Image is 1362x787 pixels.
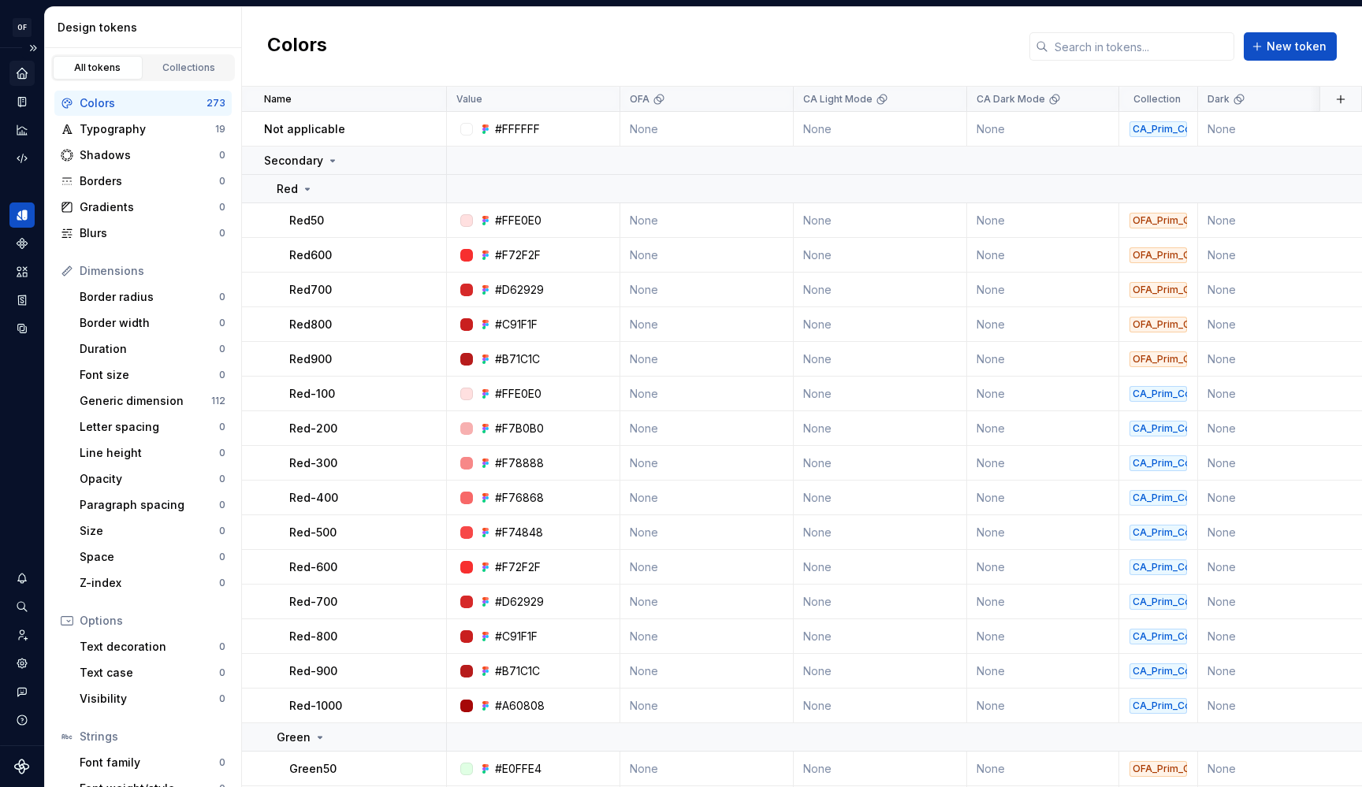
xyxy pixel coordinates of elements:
[219,149,225,161] div: 0
[9,231,35,256] a: Components
[620,481,794,515] td: None
[54,143,232,168] a: Shadows0
[9,316,35,341] div: Data sources
[967,411,1119,446] td: None
[620,377,794,411] td: None
[219,291,225,303] div: 0
[73,362,232,388] a: Font size0
[289,351,332,367] p: Red900
[794,112,967,147] td: None
[73,310,232,336] a: Border width0
[1133,93,1181,106] p: Collection
[219,577,225,589] div: 0
[219,421,225,433] div: 0
[80,691,219,707] div: Visibility
[58,61,137,74] div: All tokens
[495,663,540,679] div: #B71C1C
[977,93,1045,106] p: CA Dark Mode
[967,446,1119,481] td: None
[794,342,967,377] td: None
[967,203,1119,238] td: None
[9,679,35,704] div: Contact support
[80,613,225,629] div: Options
[1129,490,1187,506] div: CA_Prim_Colours
[495,386,541,402] div: #FFE0E0
[1129,213,1187,228] div: OFA_Prim_Colours
[80,393,211,409] div: Generic dimension
[9,117,35,143] a: Analytics
[9,202,35,228] a: Design tokens
[495,490,544,506] div: #F76868
[219,640,225,653] div: 0
[80,755,219,770] div: Font family
[794,203,967,238] td: None
[289,247,332,263] p: Red600
[1267,39,1327,54] span: New token
[219,756,225,769] div: 0
[219,317,225,329] div: 0
[495,594,544,610] div: #D62929
[80,419,219,435] div: Letter spacing
[80,665,219,681] div: Text case
[150,61,229,74] div: Collections
[1129,455,1187,471] div: CA_Prim_Colours
[9,259,35,284] a: Assets
[73,750,232,775] a: Font family0
[1129,351,1187,367] div: OFA_Prim_Colours
[967,481,1119,515] td: None
[620,273,794,307] td: None
[264,153,323,169] p: Secondary
[967,654,1119,689] td: None
[967,238,1119,273] td: None
[289,594,337,610] p: Red-700
[495,282,544,298] div: #D62929
[73,544,232,570] a: Space0
[495,421,544,436] div: #F7B0B0
[9,651,35,676] div: Settings
[967,515,1119,550] td: None
[620,446,794,481] td: None
[794,752,967,786] td: None
[620,654,794,689] td: None
[54,117,232,142] a: Typography19
[289,213,324,228] p: Red50
[219,343,225,355] div: 0
[289,629,337,644] p: Red-800
[219,666,225,679] div: 0
[495,247,541,263] div: #F72F2F
[289,663,337,679] p: Red-900
[58,20,235,35] div: Design tokens
[219,692,225,705] div: 0
[9,146,35,171] div: Code automation
[80,173,219,189] div: Borders
[9,566,35,591] button: Notifications
[630,93,649,106] p: OFA
[1129,525,1187,540] div: CA_Prim_Colours
[794,238,967,273] td: None
[1129,761,1187,777] div: OFA_Prim_Colours
[80,341,219,357] div: Duration
[54,91,232,116] a: Colors273
[289,282,332,298] p: Red700
[277,181,298,197] p: Red
[967,585,1119,619] td: None
[80,639,219,655] div: Text decoration
[267,32,327,61] h2: Colors
[80,315,219,331] div: Border width
[80,289,219,305] div: Border radius
[1129,421,1187,436] div: CA_Prim_Colours
[456,93,482,106] p: Value
[219,175,225,187] div: 0
[794,654,967,689] td: None
[794,446,967,481] td: None
[215,123,225,135] div: 19
[495,761,541,777] div: #E0FFE4
[495,121,540,137] div: #FFFFFF
[80,225,219,241] div: Blurs
[1048,32,1234,61] input: Search in tokens...
[967,307,1119,342] td: None
[73,284,232,310] a: Border radius0
[967,342,1119,377] td: None
[73,388,232,414] a: Generic dimension112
